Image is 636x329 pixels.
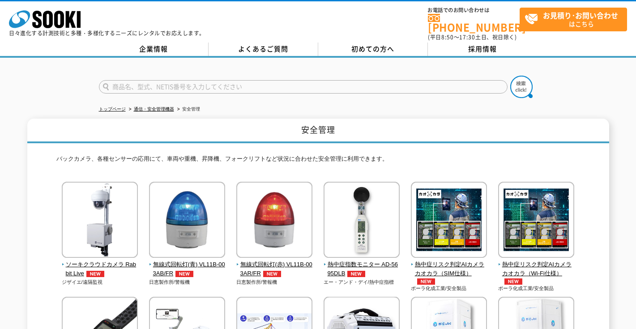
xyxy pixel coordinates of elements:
input: 商品名、型式、NETIS番号を入力してください [99,80,508,94]
span: 熱中症リスク判定AIカメラ カオカラ（Wi-Fi仕様） [498,260,575,285]
span: 無線式回転灯(青) VL11B-003AB/FR [149,260,226,279]
a: 企業情報 [99,43,209,56]
a: 通信・安全管理機器 [134,107,174,111]
img: 熱中症リスク判定AIカメラ カオカラ（SIM仕様） [411,182,487,260]
p: バックカメラ、各種センサーの応用にて、車両や重機、昇降機、フォークリフトなど状況に合わせた安全管理に利用できます。 [56,154,580,168]
p: ジザイエ/遠隔監視 [62,278,138,286]
a: 採用情報 [428,43,538,56]
img: 無線式回転灯(赤) VL11B-003AR/FR [236,182,312,260]
span: 8:50 [441,33,454,41]
p: ポーラ化成工業/安全製品 [411,285,487,292]
p: エー・アンド・デイ/熱中症指標 [324,278,400,286]
span: 17:30 [459,33,475,41]
img: 熱中症リスク判定AIカメラ カオカラ（Wi-Fi仕様） [498,182,574,260]
li: 安全管理 [175,105,200,114]
a: 熱中症リスク判定AIカメラ カオカラ（Wi-Fi仕様）NEW [498,252,575,285]
img: NEW [173,271,196,277]
img: NEW [502,278,525,285]
p: 日恵製作所/警報機 [149,278,226,286]
img: NEW [345,271,367,277]
span: お電話でのお問い合わせは [428,8,520,13]
img: ソーキクラウドカメラ Rabbit Live [62,182,138,260]
img: NEW [415,278,437,285]
img: 無線式回転灯(青) VL11B-003AB/FR [149,182,225,260]
a: 無線式回転灯(赤) VL11B-003AR/FRNEW [236,252,313,278]
span: 無線式回転灯(赤) VL11B-003AR/FR [236,260,313,279]
a: トップページ [99,107,126,111]
strong: お見積り･お問い合わせ [543,10,618,21]
a: お見積り･お問い合わせはこちら [520,8,627,31]
a: 無線式回転灯(青) VL11B-003AB/FRNEW [149,252,226,278]
img: btn_search.png [510,76,533,98]
span: 初めての方へ [351,44,394,54]
span: 熱中症リスク判定AIカメラ カオカラ（SIM仕様） [411,260,487,285]
a: ソーキクラウドカメラ Rabbit LiveNEW [62,252,138,278]
a: 熱中症指数モニター AD-5695DLBNEW [324,252,400,278]
a: よくあるご質問 [209,43,318,56]
p: 日恵製作所/警報機 [236,278,313,286]
span: ソーキクラウドカメラ Rabbit Live [62,260,138,279]
a: [PHONE_NUMBER] [428,14,520,32]
span: (平日 ～ 土日、祝日除く) [428,33,516,41]
span: はこちら [525,8,627,30]
h1: 安全管理 [27,119,609,143]
img: NEW [261,271,283,277]
p: 日々進化する計測技術と多種・多様化するニーズにレンタルでお応えします。 [9,30,205,36]
a: 初めての方へ [318,43,428,56]
p: ポーラ化成工業/安全製品 [498,285,575,292]
img: NEW [84,271,107,277]
img: 熱中症指数モニター AD-5695DLB [324,182,400,260]
a: 熱中症リスク判定AIカメラ カオカラ（SIM仕様）NEW [411,252,487,285]
span: 熱中症指数モニター AD-5695DLB [324,260,400,279]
